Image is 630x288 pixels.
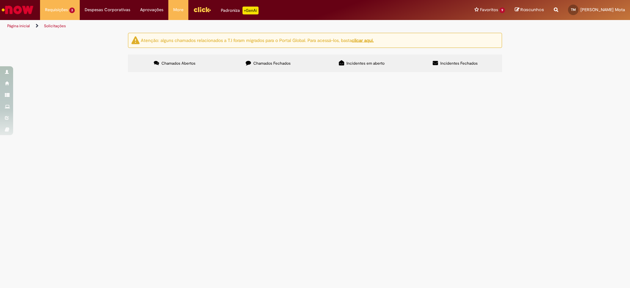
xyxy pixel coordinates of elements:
a: Rascunhos [515,7,544,13]
span: Favoritos [480,7,498,13]
div: Padroniza [221,7,259,14]
span: TM [571,8,576,12]
span: Aprovações [140,7,163,13]
p: +GenAi [242,7,259,14]
ul: Trilhas de página [5,20,415,32]
img: click_logo_yellow_360x200.png [193,5,211,14]
span: 3 [69,8,75,13]
span: Rascunhos [520,7,544,13]
span: Chamados Abertos [161,61,196,66]
span: More [173,7,183,13]
span: 9 [499,8,505,13]
span: Incidentes Fechados [440,61,478,66]
img: ServiceNow [1,3,34,16]
a: clicar aqui. [352,37,374,43]
span: Requisições [45,7,68,13]
span: Despesas Corporativas [85,7,130,13]
a: Solicitações [44,23,66,29]
span: [PERSON_NAME] Mota [580,7,625,12]
span: Incidentes em aberto [346,61,385,66]
a: Página inicial [7,23,30,29]
span: Chamados Fechados [253,61,291,66]
ng-bind-html: Atenção: alguns chamados relacionados a T.I foram migrados para o Portal Global. Para acessá-los,... [141,37,374,43]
